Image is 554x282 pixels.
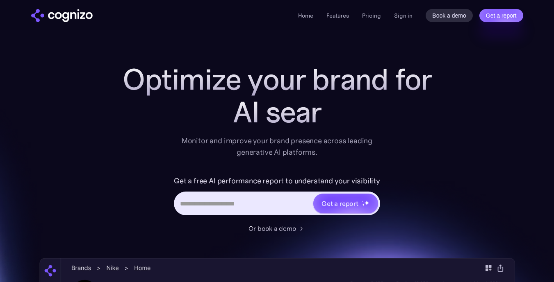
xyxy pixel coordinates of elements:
form: Hero URL Input Form [174,174,380,219]
div: Monitor and improve your brand presence across leading generative AI platforms. [176,135,378,158]
a: Get a reportstarstarstar [312,193,379,214]
div: Get a report [321,199,358,208]
a: Book a demo [426,9,473,22]
img: cognizo logo [31,9,93,22]
a: Get a report [479,9,523,22]
img: star [364,200,369,205]
div: Or book a demo [249,223,296,233]
div: AI sear [113,96,441,129]
a: Sign in [394,11,413,20]
label: Get a free AI performance report to understand your visibility [174,174,380,187]
img: star [362,201,363,202]
a: home [31,9,93,22]
h1: Optimize your brand for [113,63,441,96]
a: Pricing [362,12,381,19]
img: star [362,203,365,206]
a: Home [298,12,313,19]
a: Features [326,12,349,19]
a: Or book a demo [249,223,306,233]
